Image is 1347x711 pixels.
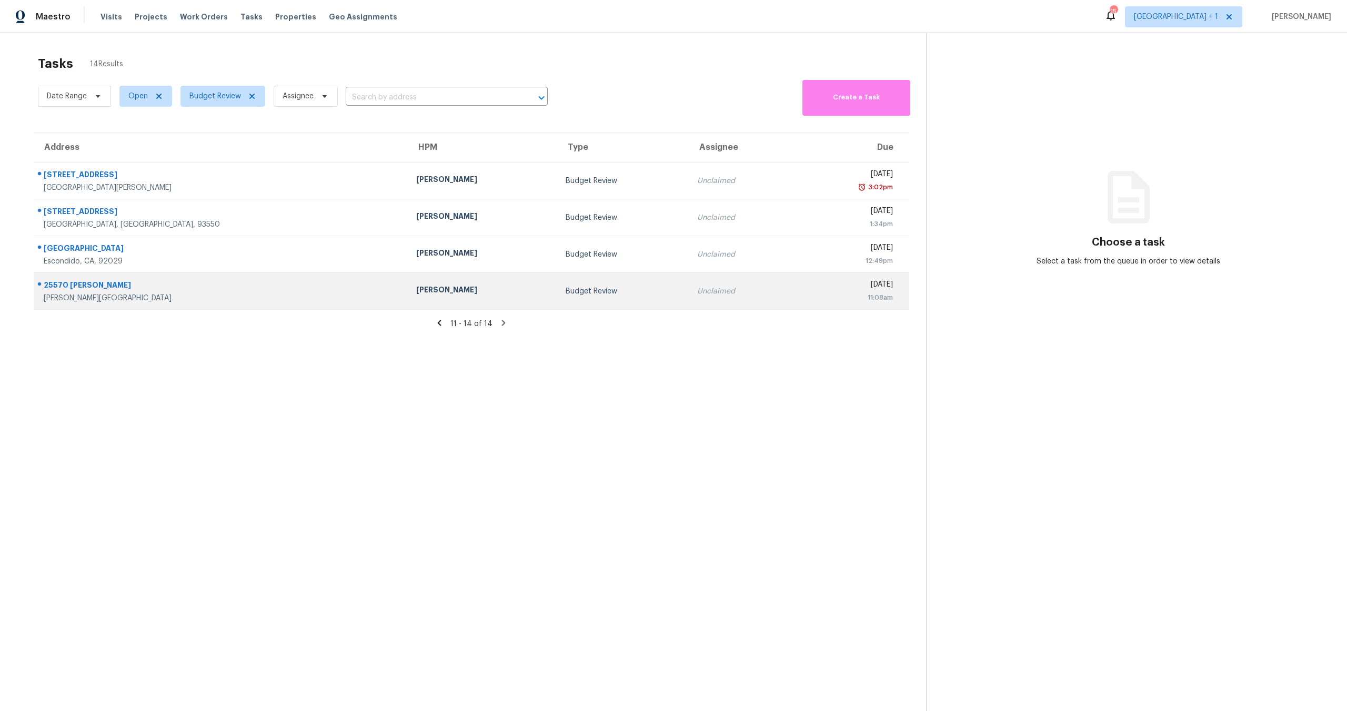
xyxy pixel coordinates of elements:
[38,58,73,69] h2: Tasks
[283,91,314,101] span: Assignee
[44,169,399,182] div: [STREET_ADDRESS]
[329,12,397,22] span: Geo Assignments
[180,12,228,22] span: Work Orders
[557,133,689,162] th: Type
[44,243,399,256] div: [GEOGRAPHIC_DATA]
[416,285,549,298] div: [PERSON_NAME]
[802,242,893,256] div: [DATE]
[44,219,399,230] div: [GEOGRAPHIC_DATA], [GEOGRAPHIC_DATA], 93550
[534,90,549,105] button: Open
[44,280,399,293] div: 25570 [PERSON_NAME]
[697,249,786,260] div: Unclaimed
[450,320,492,328] span: 11 - 14 of 14
[128,91,148,101] span: Open
[802,206,893,219] div: [DATE]
[802,80,910,116] button: Create a Task
[1092,237,1165,248] h3: Choose a task
[416,174,549,187] div: [PERSON_NAME]
[808,92,905,104] span: Create a Task
[1134,12,1218,22] span: [GEOGRAPHIC_DATA] + 1
[697,176,786,186] div: Unclaimed
[44,256,399,267] div: Escondido, CA, 92029
[566,176,680,186] div: Budget Review
[794,133,909,162] th: Due
[566,286,680,297] div: Budget Review
[697,212,786,223] div: Unclaimed
[1268,12,1331,22] span: [PERSON_NAME]
[802,169,893,182] div: [DATE]
[90,59,123,69] span: 14 Results
[34,133,408,162] th: Address
[346,89,518,106] input: Search by address
[135,12,167,22] span: Projects
[802,219,893,229] div: 1:34pm
[44,182,399,193] div: [GEOGRAPHIC_DATA][PERSON_NAME]
[416,248,549,261] div: [PERSON_NAME]
[1028,256,1230,267] div: Select a task from the queue in order to view details
[689,133,794,162] th: Assignee
[697,286,786,297] div: Unclaimed
[275,12,316,22] span: Properties
[566,249,680,260] div: Budget Review
[1110,6,1117,17] div: 15
[408,133,557,162] th: HPM
[240,13,263,21] span: Tasks
[866,182,893,192] div: 3:02pm
[566,212,680,223] div: Budget Review
[858,182,866,192] img: Overdue Alarm Icon
[36,12,71,22] span: Maestro
[802,256,893,266] div: 12:49pm
[47,91,87,101] span: Date Range
[802,292,893,303] div: 11:08am
[100,12,122,22] span: Visits
[44,206,399,219] div: [STREET_ADDRESS]
[802,279,893,292] div: [DATE]
[189,91,241,101] span: Budget Review
[44,293,399,303] div: [PERSON_NAME][GEOGRAPHIC_DATA]
[416,211,549,224] div: [PERSON_NAME]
